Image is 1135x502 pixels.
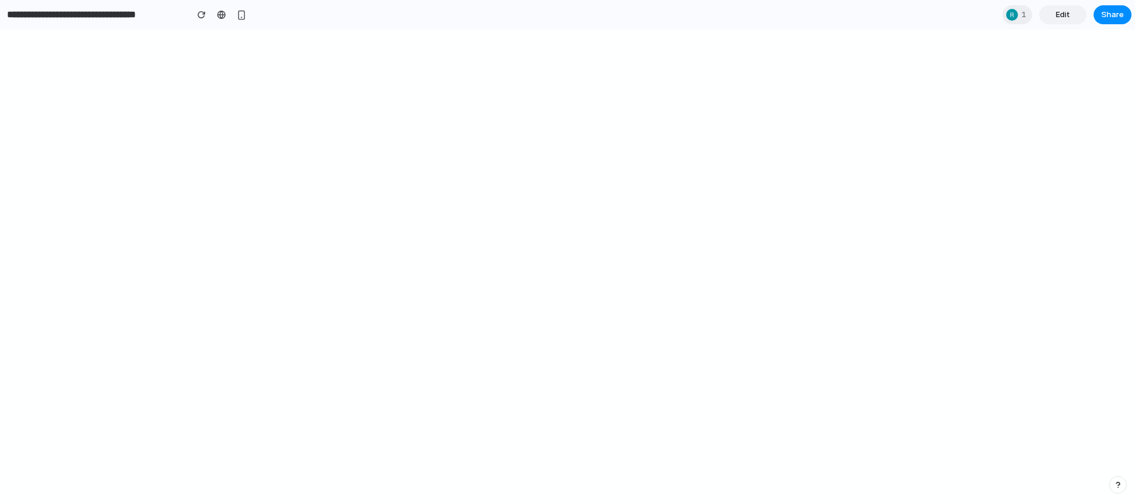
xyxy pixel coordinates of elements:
span: Edit [1056,9,1070,21]
span: Share [1101,9,1124,21]
a: Edit [1039,5,1087,24]
button: Share [1094,5,1131,24]
div: 1 [1003,5,1032,24]
span: 1 [1022,9,1030,21]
